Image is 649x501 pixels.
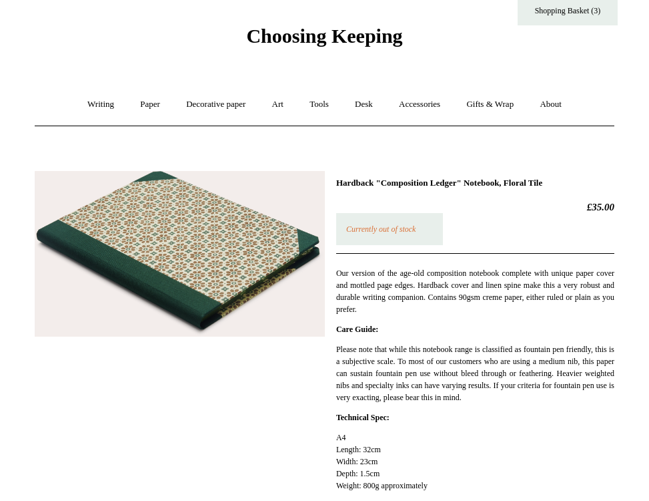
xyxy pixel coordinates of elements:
[128,87,172,122] a: Paper
[246,25,402,47] span: Choosing Keeping
[387,87,452,122] a: Accessories
[336,178,614,188] h1: Hardback "Composition Ledger" Notebook, Floral Tile
[336,267,614,315] p: Our version of the age-old composition notebook complete with unique paper cover and mottled page...
[336,201,614,213] h2: £35.00
[246,35,402,45] a: Choosing Keeping
[75,87,126,122] a: Writing
[336,325,378,334] strong: Care Guide:
[336,343,614,403] p: Please note that while this notebook range is classified as fountain pen friendly, this is a subj...
[35,171,325,337] img: Hardback "Composition Ledger" Notebook, Floral Tile
[260,87,295,122] a: Art
[343,87,385,122] a: Desk
[454,87,526,122] a: Gifts & Wrap
[336,432,614,492] p: A4 Length: 32cm Width: 23cm Depth: 1.5cm Weight: 800g approximately
[528,87,574,122] a: About
[174,87,257,122] a: Decorative paper
[336,413,390,422] strong: Technical Spec:
[297,87,341,122] a: Tools
[346,224,416,234] em: Currently out of stock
